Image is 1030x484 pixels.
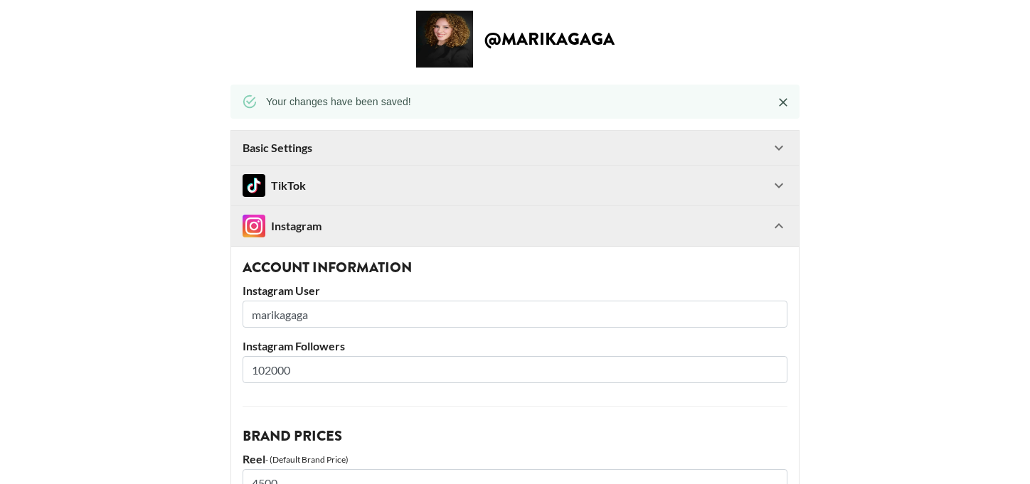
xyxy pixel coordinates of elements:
[266,89,411,114] div: Your changes have been saved!
[416,11,473,68] img: Creator
[243,452,265,466] label: Reel
[231,206,799,246] div: InstagramInstagram
[243,429,787,443] h3: Brand Prices
[243,174,265,197] img: TikTok
[243,261,787,275] h3: Account Information
[231,166,799,205] div: TikTokTikTok
[484,31,615,48] h2: @ marikagaga
[243,284,787,298] label: Instagram User
[772,92,794,113] button: Close
[243,141,312,155] strong: Basic Settings
[243,215,265,237] img: Instagram
[243,339,787,353] label: Instagram Followers
[243,174,306,197] div: TikTok
[231,131,799,165] div: Basic Settings
[243,215,322,237] div: Instagram
[265,454,349,465] div: - (Default Brand Price)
